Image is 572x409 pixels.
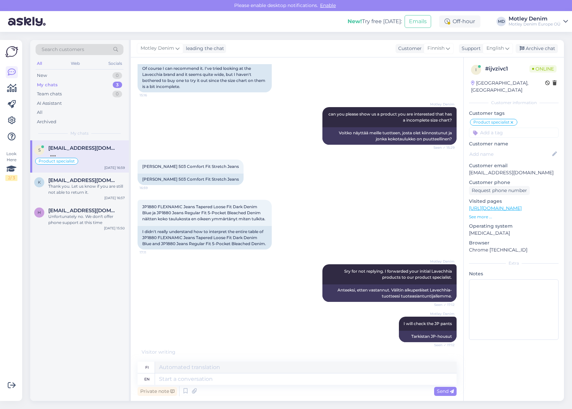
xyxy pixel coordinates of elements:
[427,45,445,52] span: Finnish
[469,162,559,169] p: Customer email
[104,226,125,231] div: [DATE] 15:50
[348,17,402,26] div: Try free [DATE]:
[459,45,481,52] div: Support
[104,195,125,200] div: [DATE] 16:57
[469,186,530,195] div: Request phone number
[142,164,239,169] span: [PERSON_NAME] 503 Comfort Fit Stretch Jeans
[37,119,56,125] div: Archived
[141,45,174,52] span: Motley Denim
[140,185,165,190] span: 16:59
[509,21,561,27] div: Motley Denim Europe OÜ
[48,183,125,195] div: Thank you. Let us know if you are still not able to return it.
[396,45,422,52] div: Customer
[469,223,559,230] p: Operating system
[509,16,568,27] a: Motley DenimMotley Denim Europe OÜ
[469,239,559,246] p: Browser
[183,45,224,52] div: leading the chat
[37,91,62,97] div: Team chats
[469,110,559,117] p: Customer tags
[469,270,559,277] p: Notes
[404,321,452,326] span: I will check the JP pants
[138,349,457,356] div: Visitor writing
[144,373,150,385] div: en
[138,63,272,92] div: Of course I can recommend it. I've tried looking at the Lavecchia brand and it seems quite wide, ...
[37,82,58,88] div: My chats
[70,130,89,136] span: My chats
[469,214,559,220] p: See more ...
[469,100,559,106] div: Customer information
[475,67,477,72] span: i
[145,362,149,373] div: fi
[42,46,84,53] span: Search customers
[142,204,265,221] span: JP1880 FLEXNAMIC Jeans Tapered Loose Fit Dark Denim Blue ja JP1880 Jeans Regular Fit 5-Pocket Ble...
[48,208,118,214] span: herve.laposte@orange.fr
[37,109,43,116] div: All
[469,140,559,147] p: Customer name
[469,260,559,266] div: Extra
[429,302,455,307] span: Seen ✓ 17:12
[429,102,455,107] span: Motley Denim
[48,145,118,151] span: samiaut74@gmail.com
[112,72,122,79] div: 0
[140,93,165,98] span: 15:16
[69,59,81,68] div: Web
[138,226,272,249] div: I didn't really understand how to interpret the entire table of JP1880 FLEXNAMIC Jeans Tapered Lo...
[473,120,510,124] span: Product specialist
[39,159,75,163] span: Product specialist
[469,205,522,211] a: [URL][DOMAIN_NAME]
[37,100,62,107] div: AI Assistant
[344,269,453,280] span: Sry for not replying. I forwarded your initial Lavechhia products to our product specialist.
[469,230,559,237] p: [MEDICAL_DATA]
[429,145,455,150] span: Seen ✓ 15:29
[405,15,431,28] button: Emails
[38,180,41,185] span: k
[469,169,559,176] p: [EMAIL_ADDRESS][DOMAIN_NAME]
[37,72,47,79] div: New
[140,250,165,255] span: 17:11
[529,65,557,73] span: Online
[516,44,558,53] div: Archive chat
[429,311,455,316] span: Motley Denim
[113,82,122,88] div: 3
[104,165,125,170] div: [DATE] 16:59
[112,91,122,97] div: 0
[429,259,455,264] span: Motley Denim
[175,349,176,355] span: .
[5,45,18,58] img: Askly Logo
[437,388,454,394] span: Send
[469,179,559,186] p: Customer phone
[471,80,545,94] div: [GEOGRAPHIC_DATA], [GEOGRAPHIC_DATA]
[48,177,118,183] span: kemenesadam@gmail.com
[399,331,457,342] div: Tarkistan JP-housut
[138,387,177,396] div: Private note
[322,127,457,145] div: Voitko näyttää meille tuotteen, josta olet kiinnostunut ja jonka kokotaulukko on puutteellinen?
[429,343,455,348] span: Seen ✓ 17:12
[48,214,125,226] div: Unfortunately no. We don't offer phone support at this time
[469,198,559,205] p: Visited pages
[138,174,244,185] div: [PERSON_NAME] 503 Comfort Fit Stretch Jeans
[38,147,41,152] span: s
[469,246,559,254] p: Chrome [TECHNICAL_ID]
[469,128,559,138] input: Add a tag
[5,151,17,181] div: Look Here
[485,65,529,73] div: # ijvzivc1
[509,16,561,21] div: Motley Denim
[322,284,457,302] div: Anteeksi, etten vastannut. Välitin alkuperäiset Lavechhia-tuotteesi tuoteasiantuntijallemme.
[497,17,506,26] div: MD
[328,111,453,123] span: can you please show us a product you are interested that has a incomplete size chart?
[38,210,41,215] span: h
[5,175,17,181] div: 2 / 3
[36,59,43,68] div: All
[318,2,338,8] span: Enable
[107,59,123,68] div: Socials
[469,150,551,158] input: Add name
[439,15,480,28] div: Off-hour
[348,18,362,25] b: New!
[486,45,504,52] span: English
